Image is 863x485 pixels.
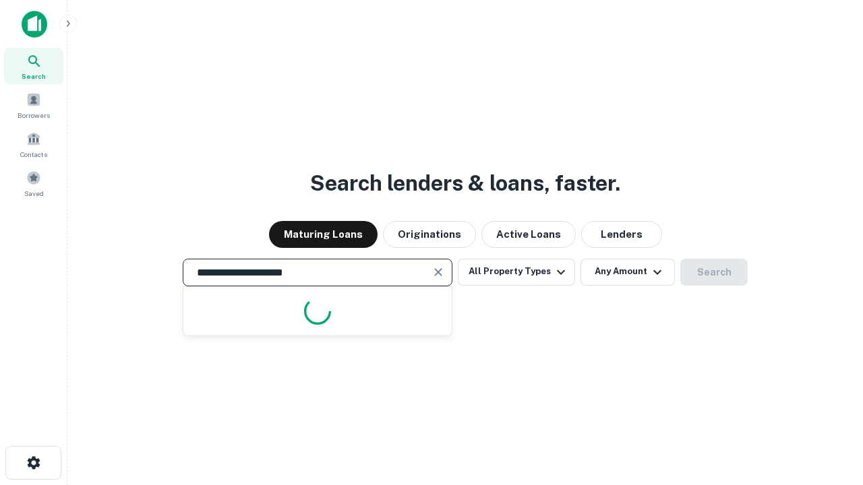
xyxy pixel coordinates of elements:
[4,87,63,123] a: Borrowers
[269,221,378,248] button: Maturing Loans
[310,167,620,199] h3: Search lenders & loans, faster.
[383,221,476,248] button: Originations
[458,259,575,286] button: All Property Types
[796,377,863,442] iframe: Chat Widget
[24,188,44,199] span: Saved
[429,263,448,282] button: Clear
[4,48,63,84] a: Search
[481,221,576,248] button: Active Loans
[4,126,63,162] a: Contacts
[20,149,47,160] span: Contacts
[22,71,46,82] span: Search
[22,11,47,38] img: capitalize-icon.png
[4,165,63,201] a: Saved
[18,110,50,121] span: Borrowers
[581,221,662,248] button: Lenders
[581,259,675,286] button: Any Amount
